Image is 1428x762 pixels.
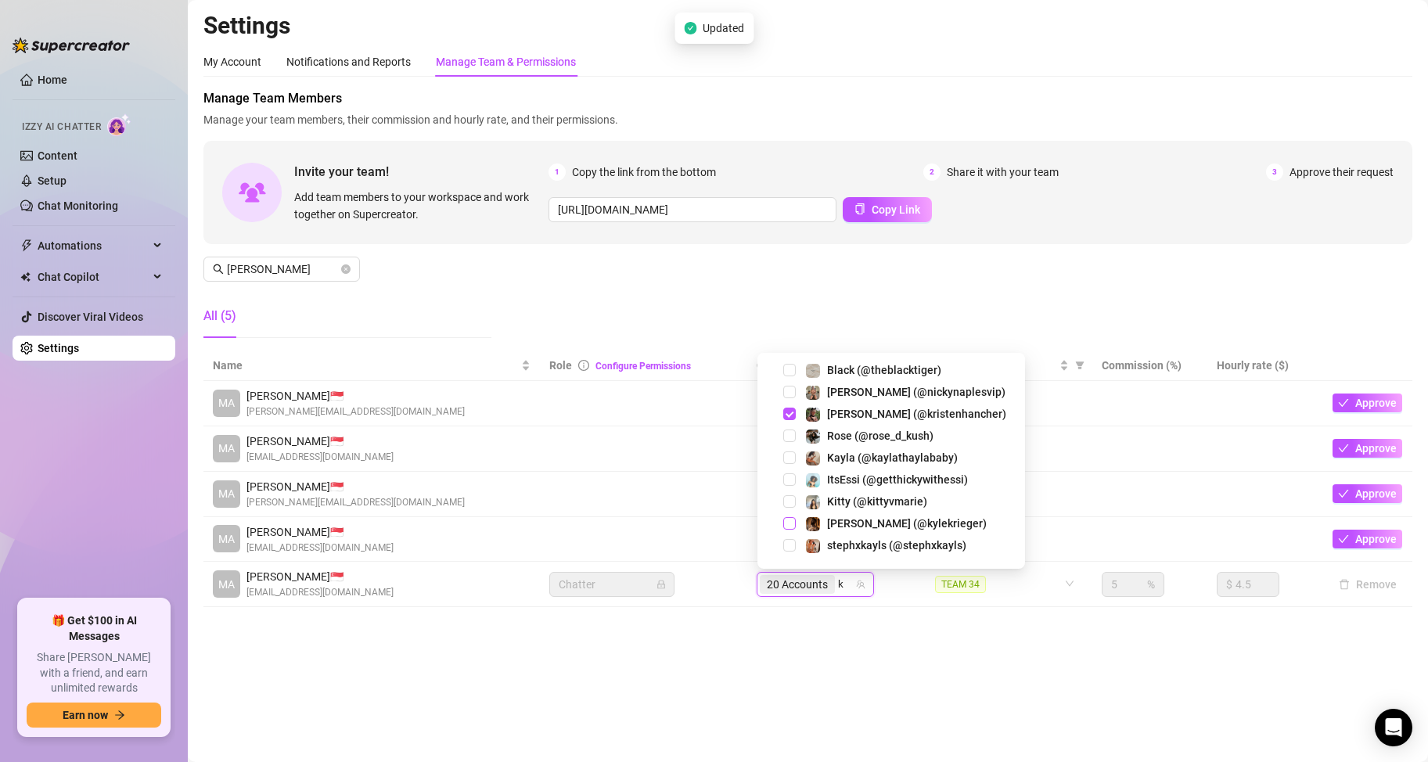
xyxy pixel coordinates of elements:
[246,523,394,541] span: [PERSON_NAME] 🇸🇬
[783,451,796,464] span: Select tree node
[1355,487,1397,500] span: Approve
[827,408,1006,420] span: [PERSON_NAME] (@kristenhancher)
[294,189,542,223] span: Add team members to your workspace and work together on Supercreator.
[783,386,796,398] span: Select tree node
[806,408,820,422] img: Kristen (@kristenhancher)
[1333,394,1402,412] button: Approve
[341,264,351,274] button: close-circle
[246,541,394,555] span: [EMAIL_ADDRESS][DOMAIN_NAME]
[246,495,465,510] span: [PERSON_NAME][EMAIL_ADDRESS][DOMAIN_NAME]
[203,350,540,381] th: Name
[656,580,666,589] span: lock
[806,451,820,465] img: Kayla (@kaylathaylababy)
[246,450,394,465] span: [EMAIL_ADDRESS][DOMAIN_NAME]
[783,430,796,442] span: Select tree node
[1338,488,1349,499] span: check
[22,120,101,135] span: Izzy AI Chatter
[684,22,696,34] span: check-circle
[218,576,235,593] span: MA
[246,478,465,495] span: [PERSON_NAME] 🇸🇬
[1333,439,1402,458] button: Approve
[203,53,261,70] div: My Account
[827,451,958,464] span: Kayla (@kaylathaylababy)
[783,495,796,508] span: Select tree node
[806,430,820,444] img: Rose (@rose_d_kush)
[1333,484,1402,503] button: Approve
[246,433,394,450] span: [PERSON_NAME] 🇸🇬
[20,271,31,282] img: Chat Copilot
[227,261,338,278] input: Search members
[1290,164,1394,181] span: Approve their request
[218,485,235,502] span: MA
[203,89,1412,108] span: Manage Team Members
[572,164,716,181] span: Copy the link from the bottom
[827,430,933,442] span: Rose (@rose_d_kush)
[595,361,691,372] a: Configure Permissions
[806,495,820,509] img: Kitty (@kittyvmarie)
[827,473,968,486] span: ItsEssi (@getthickywithessi)
[783,364,796,376] span: Select tree node
[806,517,820,531] img: Kyle (@kylekrieger)
[767,576,828,593] span: 20 Accounts
[13,38,130,53] img: logo-BBDzfeDw.svg
[213,357,518,374] span: Name
[757,357,899,374] span: Creator accounts
[854,203,865,214] span: copy
[1072,354,1088,377] span: filter
[947,164,1059,181] span: Share it with your team
[1338,534,1349,545] span: check
[806,473,820,487] img: ItsEssi (@getthickywithessi)
[783,539,796,552] span: Select tree node
[1375,709,1412,746] div: Open Intercom Messenger
[872,203,920,216] span: Copy Link
[1355,442,1397,455] span: Approve
[783,517,796,530] span: Select tree node
[1092,350,1207,381] th: Commission (%)
[38,149,77,162] a: Content
[806,539,820,553] img: stephxkayls (@stephxkayls)
[27,703,161,728] button: Earn nowarrow-right
[114,710,125,721] span: arrow-right
[806,364,820,378] img: Black (@theblacktiger)
[935,576,986,593] span: TEAM 34
[107,113,131,136] img: AI Chatter
[1333,530,1402,548] button: Approve
[827,495,927,508] span: Kitty (@kittyvmarie)
[203,11,1412,41] h2: Settings
[1338,443,1349,454] span: check
[246,404,465,419] span: [PERSON_NAME][EMAIL_ADDRESS][DOMAIN_NAME]
[827,364,941,376] span: Black (@theblacktiger)
[27,650,161,696] span: Share [PERSON_NAME] with a friend, and earn unlimited rewards
[203,307,236,325] div: All (5)
[38,174,67,187] a: Setup
[578,360,589,371] span: info-circle
[1355,533,1397,545] span: Approve
[1333,575,1403,594] button: Remove
[286,53,411,70] div: Notifications and Reports
[218,530,235,548] span: MA
[827,539,966,552] span: stephxkayls (@stephxkayls)
[218,440,235,457] span: MA
[38,74,67,86] a: Home
[703,20,744,37] span: Updated
[38,311,143,323] a: Discover Viral Videos
[1338,397,1349,408] span: check
[827,517,987,530] span: [PERSON_NAME] (@kylekrieger)
[63,709,108,721] span: Earn now
[203,111,1412,128] span: Manage your team members, their commission and hourly rate, and their permissions.
[38,233,149,258] span: Automations
[843,197,932,222] button: Copy Link
[1355,397,1397,409] span: Approve
[436,53,576,70] div: Manage Team & Permissions
[806,386,820,400] img: Nicky (@nickynaplesvip)
[246,585,394,600] span: [EMAIL_ADDRESS][DOMAIN_NAME]
[294,162,549,182] span: Invite your team!
[549,164,566,181] span: 1
[20,239,33,252] span: thunderbolt
[923,164,941,181] span: 2
[246,568,394,585] span: [PERSON_NAME] 🇸🇬
[783,408,796,420] span: Select tree node
[38,264,149,289] span: Chat Copilot
[246,387,465,404] span: [PERSON_NAME] 🇸🇬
